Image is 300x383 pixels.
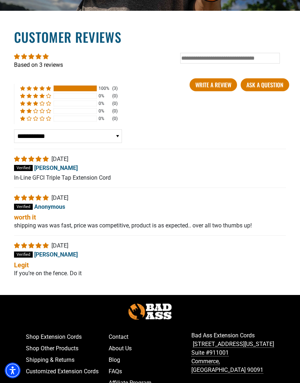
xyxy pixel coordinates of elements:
[34,164,78,171] span: [PERSON_NAME]
[51,242,68,249] span: [DATE]
[14,260,286,269] b: Legit
[26,354,109,366] a: Shipping & Returns
[190,78,237,91] a: Write A Review
[14,156,50,162] span: 5 star review
[14,52,286,61] div: Average rating is 5.00 stars
[51,194,68,201] span: [DATE]
[191,331,274,374] p: Bad Ass Extension Cords
[34,203,65,210] span: Anonymous
[26,331,109,343] a: Shop Extension Cords
[20,86,51,92] div: 100% (3) reviews with 5 star rating
[14,129,122,143] select: Sort dropdown
[128,304,172,320] img: Bad Ass Extension Cords
[109,354,191,366] a: Blog
[14,242,50,249] span: 5 star review
[14,194,50,201] span: 5 star review
[26,343,109,354] a: Shop Other Products
[109,343,191,354] a: About Us
[14,174,286,182] p: In-Line GFCI Triple Tap Extension Cord
[180,53,280,64] input: Type in keyword and press enter...
[99,86,110,92] div: 100%
[14,213,286,222] b: worth it
[14,61,63,68] a: Based on 3 reviews - open in a new tab
[14,222,286,230] p: shipping was was fast, price was competitive, product is as expected.. over all two thumbs up!
[14,269,286,277] p: If you’re on the fence. Do it
[51,156,68,162] span: [DATE]
[109,366,191,377] a: FAQs
[5,363,21,378] div: Accessibility Menu
[112,86,118,92] div: (3)
[14,28,286,46] h2: Customer Reviews
[109,331,191,343] a: Contact
[34,251,78,258] span: [PERSON_NAME]
[241,78,289,91] a: Ask a question
[26,366,109,377] a: Customized Extension Cords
